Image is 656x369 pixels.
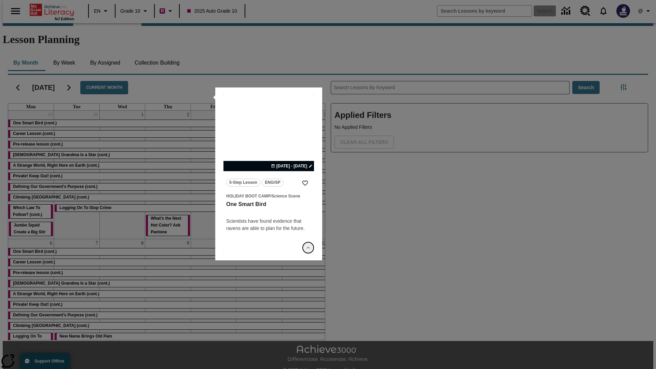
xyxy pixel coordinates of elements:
div: lesson details [223,94,314,254]
span: 5-Step Lesson [229,179,257,186]
span: ENG/SP [265,179,280,186]
h4: undefined [226,208,311,216]
span: / [270,194,271,199]
button: Show Details [303,243,313,253]
button: Add to Favorites [299,177,311,189]
span: [DATE] - [DATE] [276,163,307,169]
h3: One Smart Bird [226,201,311,208]
div: Scientists have found evidence that ravens are able to plan for the future. [226,218,311,232]
span: Holiday Boot Camp [226,194,270,199]
button: Dec 31 - Dec 31 Choose Dates [270,163,314,169]
button: ENG/SP [262,179,284,187]
span: Science Scene [272,194,300,199]
button: 5-Step Lesson [226,179,260,187]
span: Topic: Holiday Boot Camp/Science Scene [226,192,311,200]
